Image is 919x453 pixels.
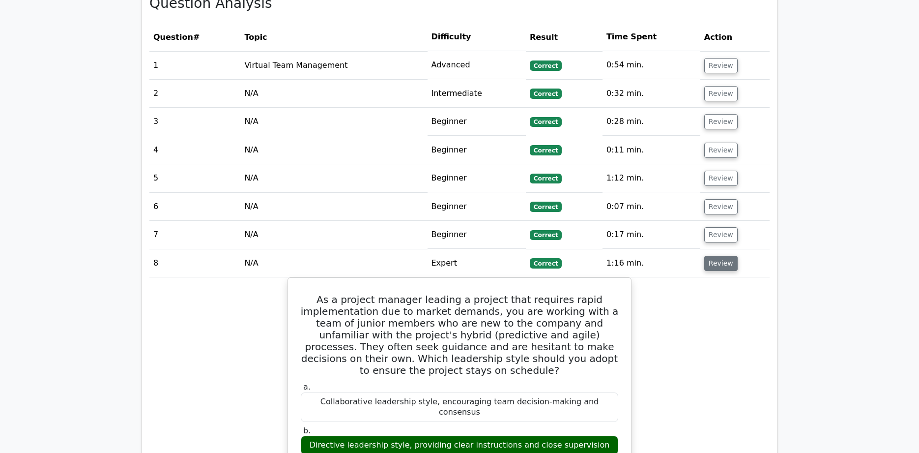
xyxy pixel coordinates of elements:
[603,108,700,136] td: 0:28 min.
[603,193,700,221] td: 0:07 min.
[603,136,700,164] td: 0:11 min.
[603,164,700,192] td: 1:12 min.
[240,23,427,51] th: Topic
[149,51,240,79] td: 1
[704,171,738,186] button: Review
[428,23,526,51] th: Difficulty
[149,136,240,164] td: 4
[303,426,311,435] span: b.
[530,60,562,70] span: Correct
[240,136,427,164] td: N/A
[603,51,700,79] td: 0:54 min.
[428,221,526,249] td: Beginner
[149,80,240,108] td: 2
[149,193,240,221] td: 6
[603,221,700,249] td: 0:17 min.
[149,249,240,277] td: 8
[428,108,526,136] td: Beginner
[704,143,738,158] button: Review
[149,164,240,192] td: 5
[530,117,562,127] span: Correct
[240,108,427,136] td: N/A
[704,114,738,129] button: Review
[428,80,526,108] td: Intermediate
[704,86,738,101] button: Review
[530,174,562,183] span: Correct
[153,32,193,42] span: Question
[704,227,738,242] button: Review
[526,23,603,51] th: Result
[704,256,738,271] button: Review
[428,193,526,221] td: Beginner
[428,51,526,79] td: Advanced
[428,164,526,192] td: Beginner
[700,23,770,51] th: Action
[428,136,526,164] td: Beginner
[149,221,240,249] td: 7
[240,221,427,249] td: N/A
[301,393,618,422] div: Collaborative leadership style, encouraging team decision-making and consensus
[530,230,562,240] span: Correct
[530,145,562,155] span: Correct
[240,51,427,79] td: Virtual Team Management
[530,202,562,211] span: Correct
[603,249,700,277] td: 1:16 min.
[303,382,311,392] span: a.
[240,164,427,192] td: N/A
[530,258,562,268] span: Correct
[149,23,240,51] th: #
[603,80,700,108] td: 0:32 min.
[149,108,240,136] td: 3
[704,199,738,214] button: Review
[240,249,427,277] td: N/A
[428,249,526,277] td: Expert
[240,193,427,221] td: N/A
[530,89,562,98] span: Correct
[704,58,738,73] button: Review
[603,23,700,51] th: Time Spent
[240,80,427,108] td: N/A
[300,294,619,376] h5: As a project manager leading a project that requires rapid implementation due to market demands, ...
